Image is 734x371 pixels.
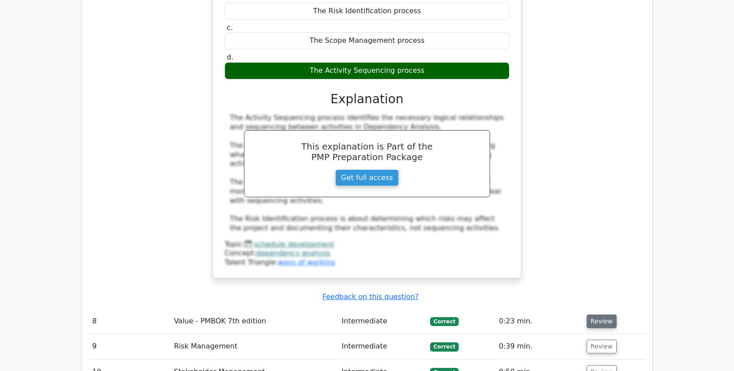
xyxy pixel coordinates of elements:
[89,309,170,334] td: 8
[338,334,427,359] td: Intermediate
[225,240,509,267] div: Talent Triangle:
[278,258,335,266] a: ways of working
[225,32,509,49] div: The Scope Management process
[225,3,509,20] div: The Risk Identification process
[225,240,509,249] div: Topic:
[322,292,419,301] a: Feedback on this question?
[227,23,233,32] span: c.
[587,340,617,353] button: Review
[170,334,338,359] td: Risk Management
[430,342,459,351] span: Correct
[495,309,583,334] td: 0:23 min.
[89,334,170,359] td: 9
[225,62,509,79] div: The Activity Sequencing process
[335,169,398,186] a: Get full access
[230,92,504,107] h3: Explanation
[225,249,509,258] div: Concept:
[430,317,459,326] span: Correct
[227,53,233,61] span: d.
[256,249,330,257] a: dependency analysis
[495,334,583,359] td: 0:39 min.
[230,113,504,232] div: The Activity Sequencing process identifies the necessary logical relationships and sequencing bet...
[587,315,617,328] button: Review
[338,309,427,334] td: Intermediate
[254,240,334,248] a: schedule development
[170,309,338,334] td: Value - PMBOK 7th edition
